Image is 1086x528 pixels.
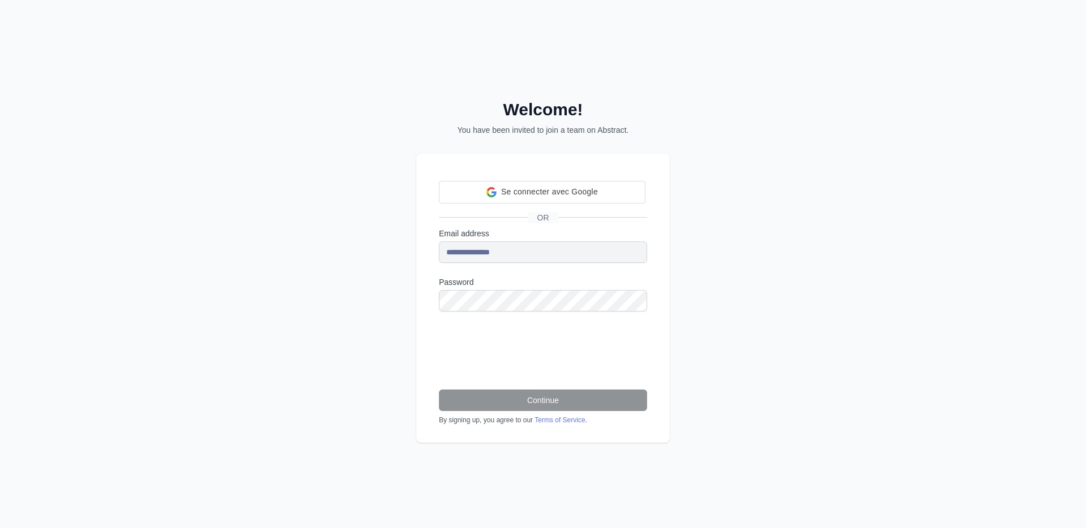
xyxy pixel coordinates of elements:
[416,99,670,120] h2: Welcome!
[439,389,647,411] button: Continue
[439,181,645,204] div: Se connecter avec Google
[439,228,647,239] label: Email address
[535,416,585,424] a: Terms of Service
[416,124,670,136] p: You have been invited to join a team on Abstract.
[439,276,647,288] label: Password
[439,325,611,369] iframe: reCAPTCHA
[501,186,598,198] span: Se connecter avec Google
[528,212,558,223] span: OR
[439,416,647,425] div: By signing up, you agree to our .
